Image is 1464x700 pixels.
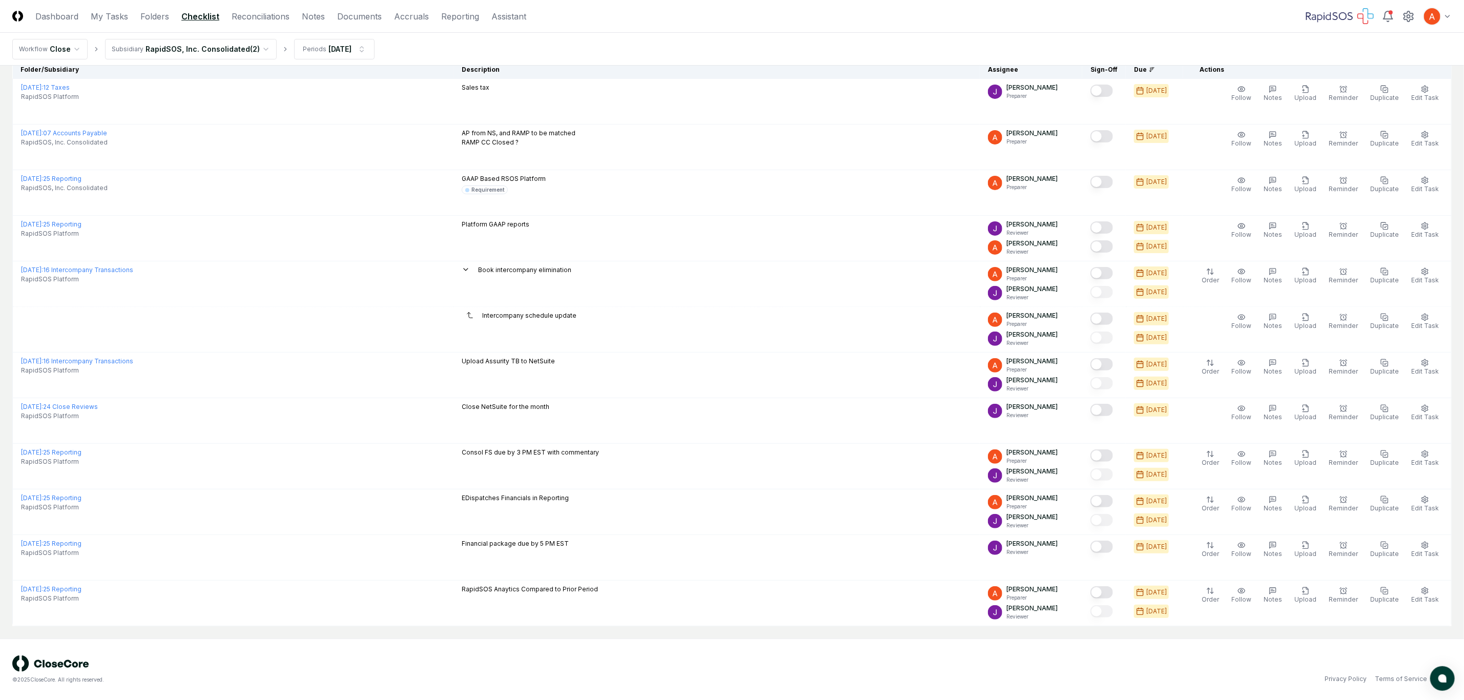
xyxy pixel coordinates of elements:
[181,10,219,23] a: Checklist
[1229,129,1253,150] button: Follow
[21,411,79,421] span: RapidSOS Platform
[21,266,43,274] span: [DATE] :
[1006,311,1058,320] p: [PERSON_NAME]
[21,129,107,137] a: [DATE]:07 Accounts Payable
[1411,504,1439,512] span: Edit Task
[1090,495,1113,507] button: Mark complete
[1191,65,1444,74] div: Actions
[1006,320,1058,328] p: Preparer
[1006,129,1058,138] p: [PERSON_NAME]
[1430,666,1455,691] button: atlas-launcher
[21,403,43,410] span: [DATE] :
[1262,220,1284,241] button: Notes
[462,402,549,411] p: Close NetSuite for the month
[1294,413,1316,421] span: Upload
[21,540,43,547] span: [DATE] :
[1262,585,1284,606] button: Notes
[1006,248,1058,256] p: Reviewer
[1231,139,1251,147] span: Follow
[21,84,43,91] span: [DATE] :
[1146,223,1167,232] div: [DATE]
[1264,139,1282,147] span: Notes
[1229,585,1253,606] button: Follow
[1370,231,1399,238] span: Duplicate
[1006,385,1058,393] p: Reviewer
[1294,231,1316,238] span: Upload
[1231,185,1251,193] span: Follow
[1294,94,1316,101] span: Upload
[1202,504,1219,512] span: Order
[1229,448,1253,469] button: Follow
[1409,220,1441,241] button: Edit Task
[21,366,79,375] span: RapidSOS Platform
[453,61,980,79] th: Description
[1231,94,1251,101] span: Follow
[1146,132,1167,141] div: [DATE]
[1231,367,1251,375] span: Follow
[1370,413,1399,421] span: Duplicate
[1409,493,1441,515] button: Edit Task
[21,84,70,91] a: [DATE]:12 Taxes
[1375,674,1427,684] a: Terms of Service
[1327,265,1360,287] button: Reminder
[1146,287,1167,297] div: [DATE]
[462,129,575,147] p: AP from NS, and RAMP to be matched RAMP CC Closed ?
[21,175,43,182] span: [DATE] :
[462,220,529,229] p: Platform GAAP reports
[988,176,1002,190] img: ACg8ocK3mdmu6YYpaRl40uhUUGu9oxSxFSb1vbjsnEih2JuwAH1PGA=s96-c
[1325,674,1367,684] a: Privacy Policy
[1090,286,1113,298] button: Mark complete
[988,130,1002,145] img: ACg8ocK3mdmu6YYpaRl40uhUUGu9oxSxFSb1vbjsnEih2JuwAH1PGA=s96-c
[1006,402,1058,411] p: [PERSON_NAME]
[1231,413,1251,421] span: Follow
[1329,185,1358,193] span: Reminder
[1090,267,1113,279] button: Mark complete
[1409,585,1441,606] button: Edit Task
[1090,586,1113,599] button: Mark complete
[1329,550,1358,558] span: Reminder
[1231,276,1251,284] span: Follow
[21,585,43,593] span: [DATE] :
[1329,139,1358,147] span: Reminder
[1264,459,1282,466] span: Notes
[1264,276,1282,284] span: Notes
[1409,402,1441,424] button: Edit Task
[1264,94,1282,101] span: Notes
[1231,231,1251,238] span: Follow
[1229,493,1253,515] button: Follow
[1229,402,1253,424] button: Follow
[1411,322,1439,330] span: Edit Task
[441,10,479,23] a: Reporting
[1327,402,1360,424] button: Reminder
[1294,322,1316,330] span: Upload
[1292,402,1318,424] button: Upload
[1264,185,1282,193] span: Notes
[1292,448,1318,469] button: Upload
[21,585,81,593] a: [DATE]:25 Reporting
[988,449,1002,464] img: ACg8ocK3mdmu6YYpaRl40uhUUGu9oxSxFSb1vbjsnEih2JuwAH1PGA=s96-c
[1411,459,1439,466] span: Edit Task
[988,85,1002,99] img: ACg8ocKTC56tjQR6-o9bi8poVV4j_qMfO6M0RniyL9InnBgkmYdNig=s96-c
[1292,493,1318,515] button: Upload
[1262,357,1284,378] button: Notes
[462,357,555,366] p: Upload Assurity TB to NetSuite
[1262,448,1284,469] button: Notes
[21,220,81,228] a: [DATE]:25 Reporting
[1329,367,1358,375] span: Reminder
[988,221,1002,236] img: ACg8ocKTC56tjQR6-o9bi8poVV4j_qMfO6M0RniyL9InnBgkmYdNig=s96-c
[21,266,133,274] a: [DATE]:16 Intercompany Transactions
[1200,448,1221,469] button: Order
[21,220,43,228] span: [DATE] :
[1292,265,1318,287] button: Upload
[1327,311,1360,333] button: Reminder
[988,514,1002,528] img: ACg8ocKTC56tjQR6-o9bi8poVV4j_qMfO6M0RniyL9InnBgkmYdNig=s96-c
[1231,504,1251,512] span: Follow
[1368,585,1401,606] button: Duplicate
[1294,595,1316,603] span: Upload
[1146,379,1167,388] div: [DATE]
[21,540,81,547] a: [DATE]:25 Reporting
[1329,276,1358,284] span: Reminder
[1409,265,1441,287] button: Edit Task
[482,311,576,320] p: Intercompany schedule update
[21,92,79,101] span: RapidSOS Platform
